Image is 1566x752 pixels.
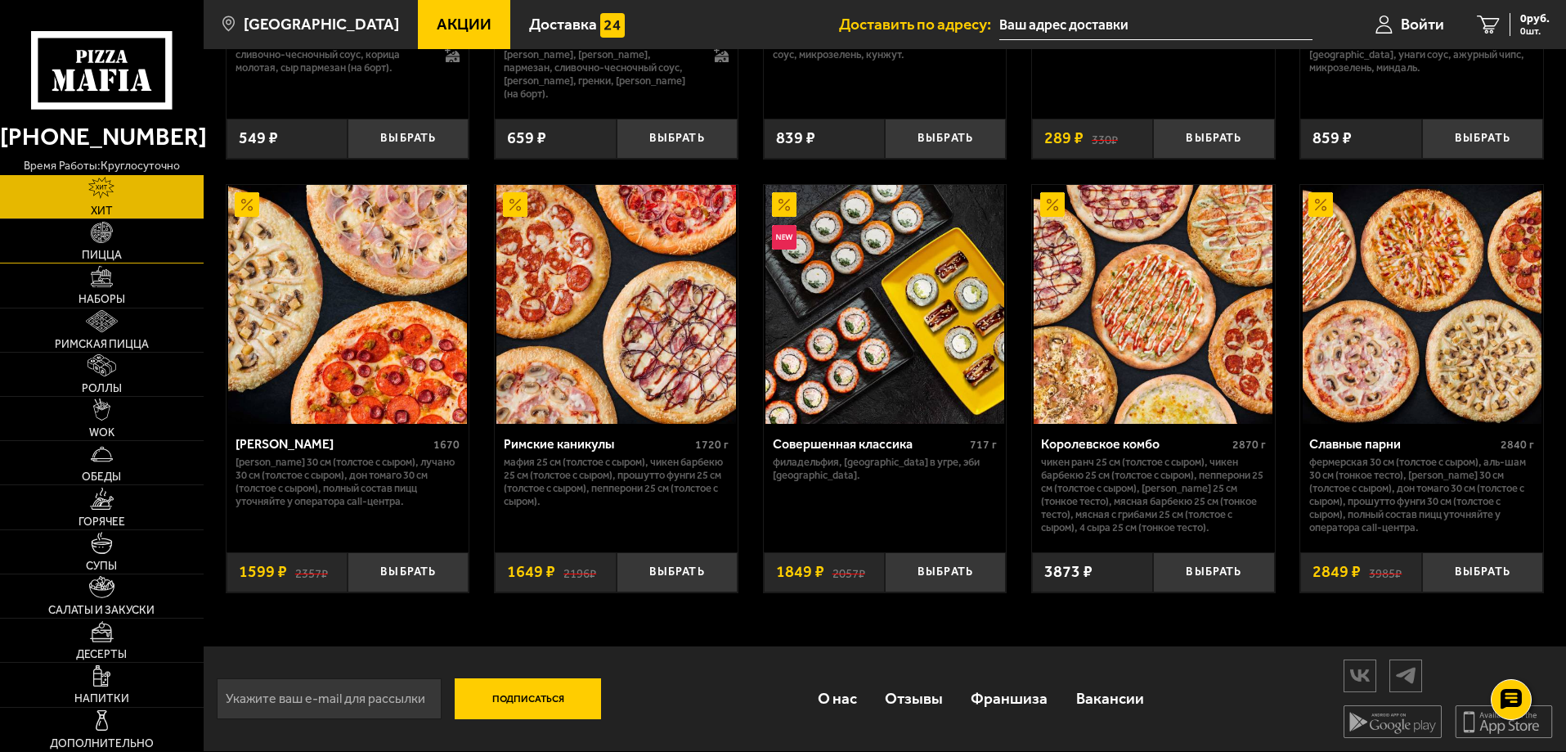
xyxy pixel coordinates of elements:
[1032,185,1275,424] a: АкционныйКоролевское комбо
[455,678,602,719] button: Подписаться
[495,185,738,424] a: АкционныйРимские каникулы
[1390,661,1421,690] img: tg
[839,16,999,32] span: Доставить по адресу:
[1044,130,1084,146] span: 289 ₽
[79,516,125,528] span: Горячее
[529,16,597,32] span: Доставка
[970,438,997,452] span: 717 г
[1153,552,1274,592] button: Выбрать
[433,438,460,452] span: 1670
[1062,672,1158,725] a: Вакансии
[1044,564,1093,580] span: 3873 ₽
[764,185,1007,424] a: АкционныйНовинкаСовершенная классика
[239,564,287,580] span: 1599 ₽
[999,10,1312,40] input: Ваш адрес доставки
[1300,185,1543,424] a: АкционныйСлавные парни
[885,119,1006,159] button: Выбрать
[348,552,469,592] button: Выбрать
[348,119,469,159] button: Выбрать
[1232,438,1266,452] span: 2870 г
[55,339,149,350] span: Римская пицца
[244,16,399,32] span: [GEOGRAPHIC_DATA]
[1308,192,1333,217] img: Акционный
[617,552,738,592] button: Выбрать
[496,185,735,424] img: Римские каникулы
[1501,438,1534,452] span: 2840 г
[295,564,328,580] s: 2357 ₽
[1153,119,1274,159] button: Выбрать
[507,564,555,580] span: 1649 ₽
[773,456,998,482] p: Филадельфия, [GEOGRAPHIC_DATA] в угре, Эби [GEOGRAPHIC_DATA].
[1312,564,1361,580] span: 2849 ₽
[1309,436,1496,452] div: Славные парни
[50,738,154,750] span: Дополнительно
[772,192,796,217] img: Акционный
[1034,185,1272,424] img: Королевское комбо
[89,427,114,439] span: WOK
[776,564,824,580] span: 1849 ₽
[1369,564,1402,580] s: 3985 ₽
[773,436,967,452] div: Совершенная классика
[82,250,122,261] span: Пицца
[48,605,155,616] span: Салаты и закуски
[1309,35,1534,74] p: угорь, креветка спайси, краб-крем, огурец, [GEOGRAPHIC_DATA], унаги соус, ажурный чипс, микрозеле...
[239,130,278,146] span: 549 ₽
[236,436,430,452] div: [PERSON_NAME]
[1309,456,1534,534] p: Фермерская 30 см (толстое с сыром), Аль-Шам 30 см (тонкое тесто), [PERSON_NAME] 30 см (толстое с ...
[86,561,117,572] span: Супы
[695,438,729,452] span: 1720 г
[1344,661,1375,690] img: vk
[217,678,442,719] input: Укажите ваш e-mail для рассылки
[504,456,729,508] p: Мафия 25 см (толстое с сыром), Чикен Барбекю 25 см (толстое с сыром), Прошутто Фунги 25 см (толст...
[803,672,870,725] a: О нас
[82,383,122,394] span: Роллы
[91,205,113,217] span: Хит
[437,16,491,32] span: Акции
[885,552,1006,592] button: Выбрать
[227,185,469,424] a: АкционныйХет Трик
[228,185,467,424] img: Хет Трик
[617,119,738,159] button: Выбрать
[1092,130,1118,146] s: 330 ₽
[504,436,691,452] div: Римские каникулы
[74,693,129,705] span: Напитки
[236,35,429,74] p: сыр дорблю, груша, моцарелла, сливочно-чесночный соус, корица молотая, сыр пармезан (на борт).
[1401,16,1444,32] span: Войти
[563,564,596,580] s: 2196 ₽
[999,10,1312,40] span: Санкт-Петербург, проспект Ветеранов, 28, подъезд 2
[236,456,460,508] p: [PERSON_NAME] 30 см (толстое с сыром), Лучано 30 см (толстое с сыром), Дон Томаго 30 см (толстое ...
[1422,119,1543,159] button: Выбрать
[1041,436,1228,452] div: Королевское комбо
[1040,192,1065,217] img: Акционный
[871,672,957,725] a: Отзывы
[1520,26,1550,36] span: 0 шт.
[76,649,127,660] span: Десерты
[765,185,1004,424] img: Совершенная классика
[776,130,815,146] span: 839 ₽
[772,225,796,250] img: Новинка
[235,192,259,217] img: Акционный
[832,564,865,580] s: 2057 ₽
[1303,185,1541,424] img: Славные парни
[82,471,121,483] span: Обеды
[503,192,527,217] img: Акционный
[1422,552,1543,592] button: Выбрать
[957,672,1061,725] a: Франшиза
[1041,456,1266,534] p: Чикен Ранч 25 см (толстое с сыром), Чикен Барбекю 25 см (толстое с сыром), Пепперони 25 см (толст...
[507,130,546,146] span: 659 ₽
[1312,130,1352,146] span: 859 ₽
[600,13,625,38] img: 15daf4d41897b9f0e9f617042186c801.svg
[79,294,125,305] span: Наборы
[1520,13,1550,25] span: 0 руб.
[504,35,698,101] p: цыпленок, [PERSON_NAME], [PERSON_NAME], [PERSON_NAME], пармезан, сливочно-чесночный соус, [PERSON...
